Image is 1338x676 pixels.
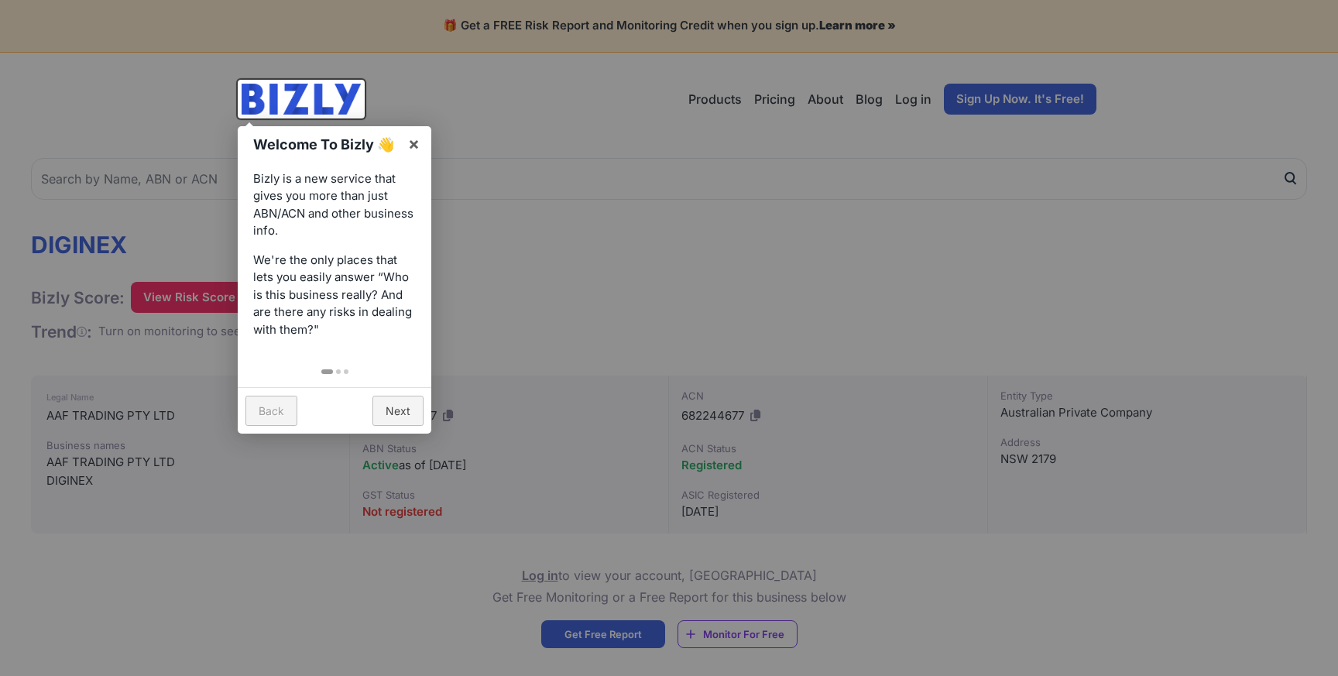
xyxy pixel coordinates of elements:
a: Next [372,396,424,426]
p: Bizly is a new service that gives you more than just ABN/ACN and other business info. [253,170,416,240]
h1: Welcome To Bizly 👋 [253,134,400,155]
a: Back [245,396,297,426]
a: × [396,126,431,161]
p: We're the only places that lets you easily answer “Who is this business really? And are there any... [253,252,416,339]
